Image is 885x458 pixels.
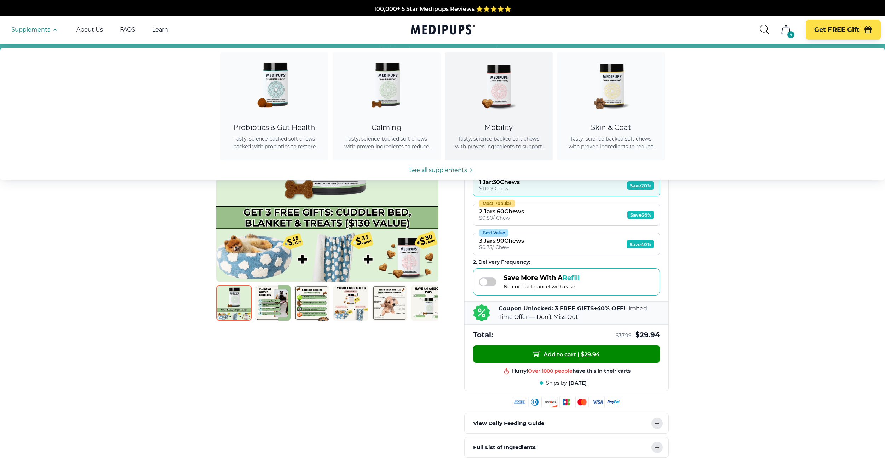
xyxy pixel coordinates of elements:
[11,26,50,33] span: Supplements
[76,26,103,33] a: About Us
[557,52,665,160] a: Skin & Coat Chews - MedipupsSkin & CoatTasty, science-backed soft chews with proven ingredients t...
[473,204,660,226] button: Most Popular2 Jars:60Chews$0.80/ ChewSave36%
[216,285,252,321] img: Calming Dog Chews | Natural Dog Supplements
[473,419,544,428] p: View Daily Feeding Guide
[11,25,59,34] button: Supplements
[627,211,654,219] span: Save 36%
[120,26,135,33] a: FAQS
[479,208,524,215] div: 2 Jars : 60 Chews
[372,285,407,321] img: Calming Dog Chews | Natural Dog Supplements
[499,304,660,321] p: + Limited Time Offer — Don’t Miss Out!
[565,135,656,150] span: Tasty, science-backed soft chews with proven ingredients to reduce shedding, promote healthy skin...
[411,285,446,321] img: Calming Dog Chews | Natural Dog Supplements
[479,237,524,244] div: 3 Jars : 90 Chews
[411,23,475,38] a: Medipups
[627,181,654,190] span: Save 20%
[539,371,603,377] div: in this shop
[229,123,320,132] div: Probiotics & Gut Health
[479,244,524,251] div: $ 0.75 / Chew
[473,330,493,340] span: Total:
[504,274,580,282] span: Save More With A
[513,397,620,407] img: payment methods
[512,362,631,369] div: Hurry! have this in their carts
[473,233,660,255] button: Best Value3 Jars:90Chews$0.75/ ChewSave40%
[565,123,656,132] div: Skin & Coat
[616,332,632,339] span: $ 37.99
[563,274,580,282] span: Refill
[242,52,306,116] img: Probiotic Dog Chews - Medipups
[333,52,441,160] a: Calming Dog Chews - MedipupsCalmingTasty, science-backed soft chews with proven ingredients to re...
[597,305,625,312] b: 40% OFF!
[445,52,553,160] a: Joint Care Chews - MedipupsMobilityTasty, science-backed soft chews with proven ingredients to su...
[479,229,508,237] div: Best Value
[814,26,860,34] span: Get FREE Gift
[355,52,418,116] img: Calming Dog Chews - Medipups
[479,215,524,221] div: $ 0.80 / Chew
[453,123,544,132] div: Mobility
[473,259,530,265] span: 2 . Delivery Frequency:
[473,174,660,196] button: 1 Jar:30Chews$1.00/ ChewSave20%
[579,52,643,116] img: Skin & Coat Chews - Medipups
[479,200,515,207] div: Most Popular
[546,380,567,387] span: Ships by
[528,362,573,368] span: Over 1000 people
[255,285,291,321] img: Calming Dog Chews | Natural Dog Supplements
[539,371,573,377] span: Best product
[479,179,520,185] div: 1 Jar : 30 Chews
[499,305,594,312] b: Coupon Unlocked: 3 FREE GIFTS
[333,285,368,321] img: Calming Dog Chews | Natural Dog Supplements
[479,185,520,192] div: $ 1.00 / Chew
[627,240,654,248] span: Save 40%
[635,330,660,340] span: $ 29.94
[341,123,432,132] div: Calming
[473,345,660,363] button: Add to cart | $29.94
[534,284,575,290] span: cancel with ease
[473,443,536,452] p: Full List of Ingredients
[806,20,881,40] button: Get FREE Gift
[759,24,770,35] button: search
[294,285,329,321] img: Calming Dog Chews | Natural Dog Supplements
[220,52,328,160] a: Probiotic Dog Chews - MedipupsProbiotics & Gut HealthTasty, science-backed soft chews packed with...
[569,380,587,387] span: [DATE]
[467,52,530,116] img: Joint Care Chews - Medipups
[453,135,544,150] span: Tasty, science-backed soft chews with proven ingredients to support joint health, improve mobilit...
[341,135,432,150] span: Tasty, science-backed soft chews with proven ingredients to reduce anxiety, promote relaxation, a...
[229,135,320,150] span: Tasty, science-backed soft chews packed with probiotics to restore gut balance, ease itching, sup...
[325,8,560,15] span: Made In The [GEOGRAPHIC_DATA] from domestic & globally sourced ingredients
[152,26,168,33] a: Learn
[787,31,794,38] div: 4
[504,284,580,290] span: No contract,
[777,21,794,38] button: cart
[533,350,600,358] span: Add to cart | $ 29.94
